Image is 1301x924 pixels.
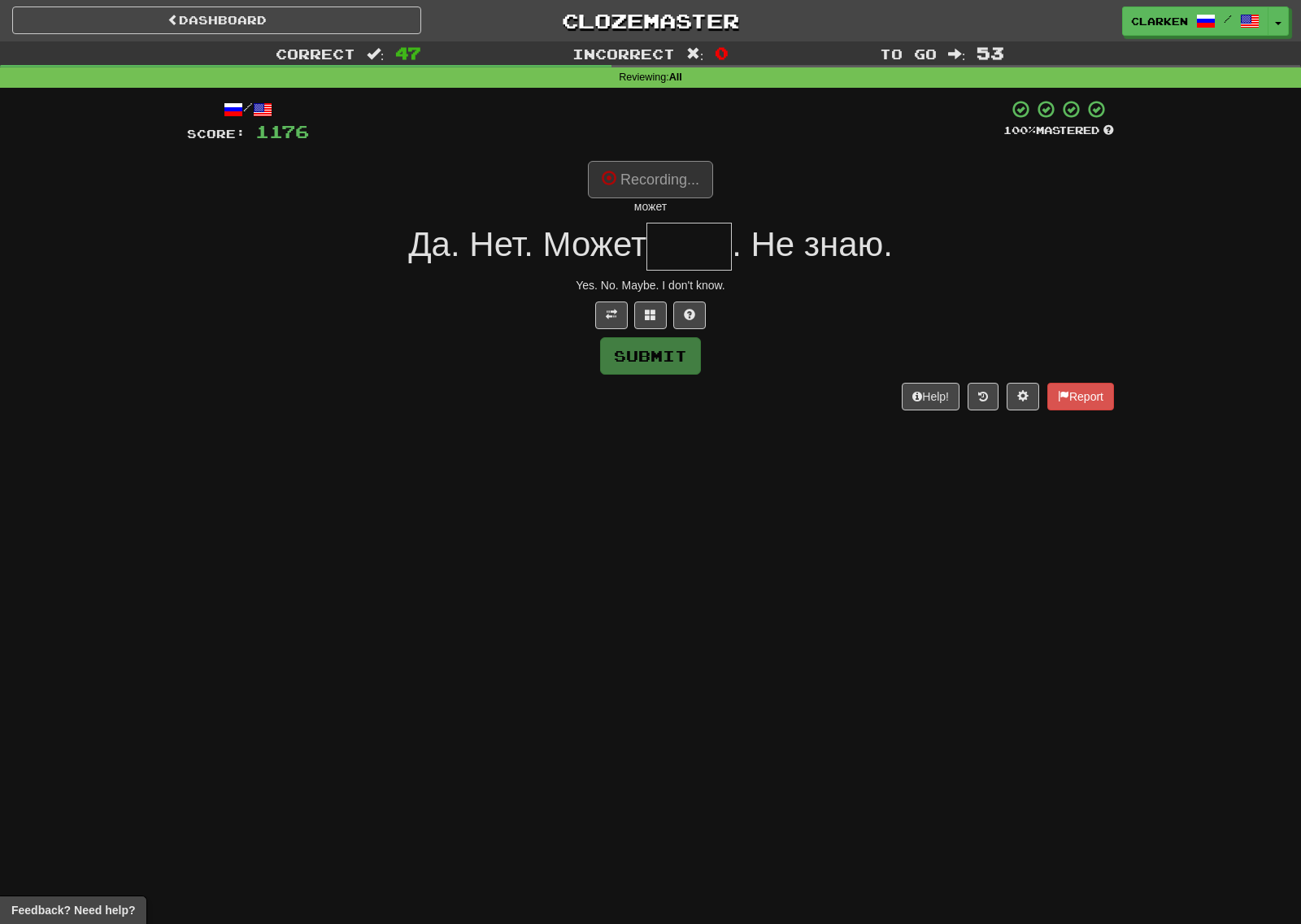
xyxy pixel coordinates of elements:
[572,46,675,62] span: Incorrect
[1047,383,1114,410] button: Report
[880,46,937,62] span: To go
[1224,13,1232,24] span: /
[367,47,385,61] span: :
[686,47,704,61] span: :
[187,277,1114,293] div: Yes. No. Maybe. I don't know.
[187,127,246,141] span: Score:
[408,225,646,263] span: Да. Нет. Может
[12,7,421,34] a: Dashboard
[595,301,628,329] button: Toggle translation (alt+t)
[1131,14,1188,28] span: clarken
[11,902,135,918] span: Open feedback widget
[1122,7,1268,36] a: clarken /
[968,383,999,410] button: Round history (alt+y)
[1003,124,1036,137] span: 100 %
[732,225,893,263] span: . Не знаю.
[255,121,309,141] span: 1176
[588,161,713,198] button: Recording...
[395,43,421,63] span: 47
[634,301,667,329] button: Switch sentence to multiple choice alt+p
[600,337,701,375] button: Submit
[902,383,959,410] button: Help!
[276,46,355,62] span: Correct
[977,43,1004,63] span: 53
[187,99,309,119] div: /
[948,47,966,61] span: :
[673,301,706,329] button: Single letter hint - you only get 1 per sentence and score half the points! alt+h
[1003,124,1114,138] div: Mastered
[187,198,1114,215] div: может
[669,72,682,83] strong: All
[715,43,729,63] span: 0
[446,7,855,35] a: Clozemaster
